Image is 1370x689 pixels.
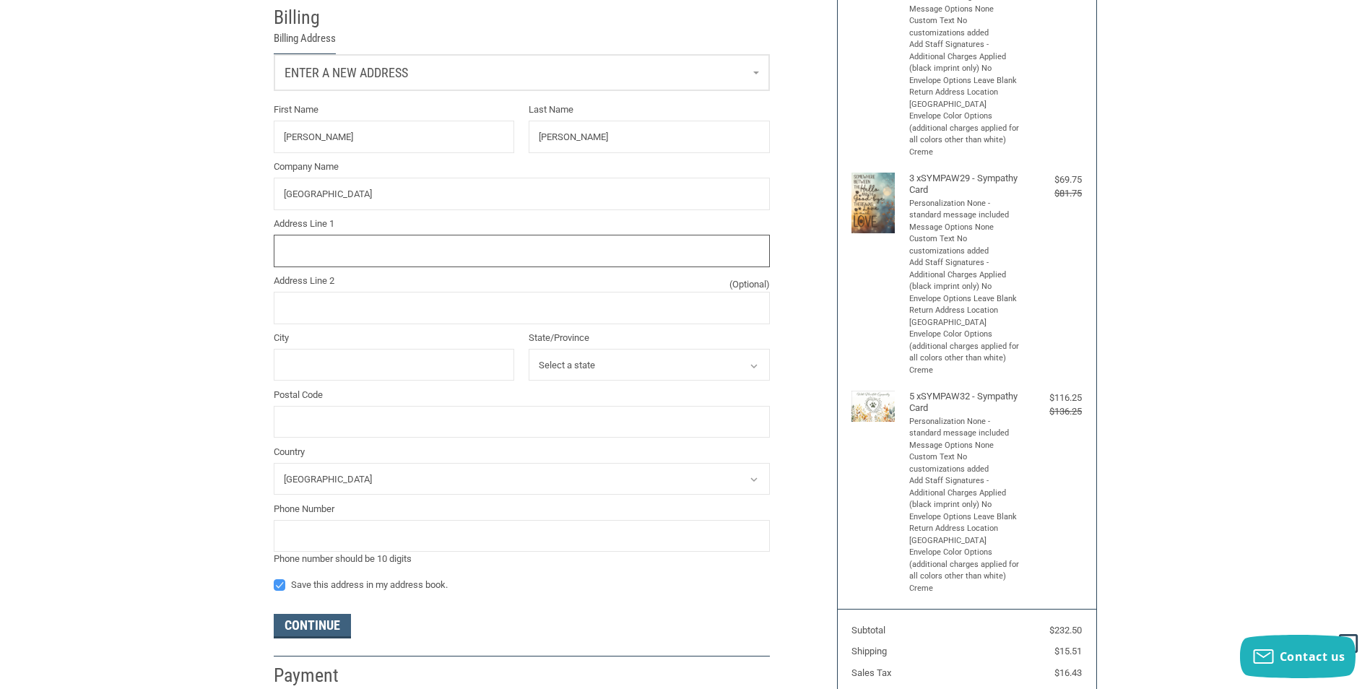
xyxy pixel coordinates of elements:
span: Subtotal [851,625,885,636]
li: Add Staff Signatures - Additional Charges Applied (black imprint only) No [909,475,1021,511]
span: Enter a new address [285,65,408,80]
div: $69.75 [1024,173,1082,187]
label: Address Line 2 [274,274,770,288]
span: Sales Tax [851,667,891,678]
li: Add Staff Signatures - Additional Charges Applied (black imprint only) No [909,257,1021,293]
div: $116.25 [1024,391,1082,405]
label: State/Province [529,331,770,345]
li: Custom Text No customizations added [909,451,1021,475]
div: $81.75 [1024,186,1082,201]
a: Enter or select a different address [274,55,769,90]
span: Contact us [1280,649,1345,664]
span: Shipping [851,646,887,656]
h4: 3 x SYMPAW29 - Sympathy Card [909,173,1021,196]
label: Postal Code [274,388,770,402]
label: Last Name [529,103,770,117]
label: Save this address in my address book. [274,579,770,591]
small: (Optional) [729,277,770,292]
li: Envelope Options Leave Blank [909,511,1021,524]
li: Add Staff Signatures - Additional Charges Applied (black imprint only) No [909,39,1021,75]
li: Envelope Color Options (additional charges applied for all colors other than white) Creme [909,329,1021,376]
button: Continue [274,614,351,638]
label: Company Name [274,160,770,174]
li: Return Address Location [GEOGRAPHIC_DATA] [909,523,1021,547]
label: Phone Number [274,502,770,516]
li: Message Options None [909,440,1021,452]
li: Custom Text No customizations added [909,233,1021,257]
h2: Billing [274,6,358,30]
li: Message Options None [909,222,1021,234]
li: Personalization None - standard message included [909,198,1021,222]
li: Envelope Color Options (additional charges applied for all colors other than white) Creme [909,110,1021,158]
li: Personalization None - standard message included [909,416,1021,440]
span: $15.51 [1054,646,1082,656]
div: Phone number should be 10 digits [274,552,770,566]
label: City [274,331,515,345]
label: First Name [274,103,515,117]
h4: 5 x SYMPAW32 - Sympathy Card [909,391,1021,415]
li: Message Options None [909,4,1021,16]
label: Country [274,445,770,459]
h2: Payment [274,664,358,688]
button: Contact us [1240,635,1356,678]
legend: Billing Address [274,30,336,54]
li: Envelope Color Options (additional charges applied for all colors other than white) Creme [909,547,1021,594]
li: Return Address Location [GEOGRAPHIC_DATA] [909,87,1021,110]
li: Custom Text No customizations added [909,15,1021,39]
div: $136.25 [1024,404,1082,419]
li: Envelope Options Leave Blank [909,75,1021,87]
span: $16.43 [1054,667,1082,678]
li: Envelope Options Leave Blank [909,293,1021,305]
label: Address Line 1 [274,217,770,231]
span: $232.50 [1049,625,1082,636]
li: Return Address Location [GEOGRAPHIC_DATA] [909,305,1021,329]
